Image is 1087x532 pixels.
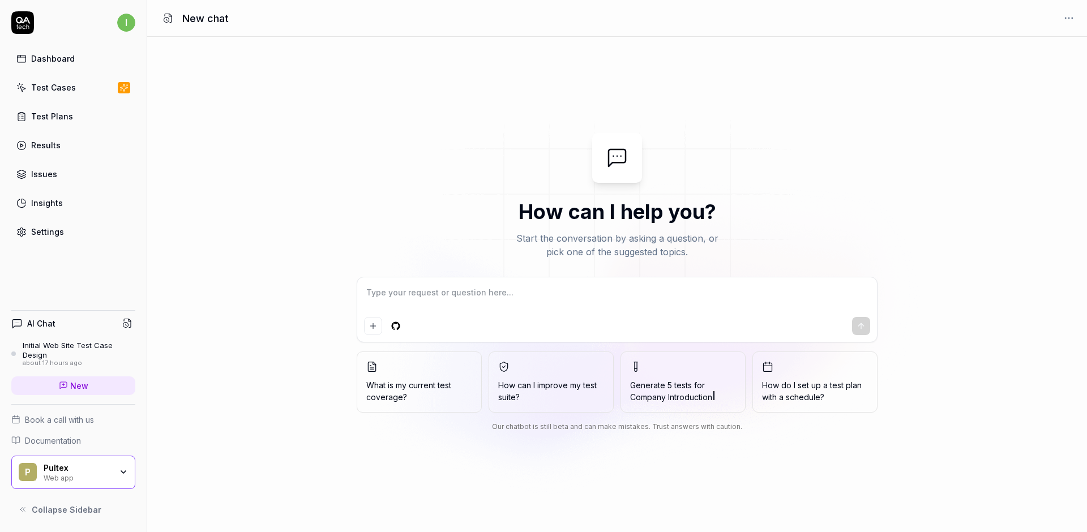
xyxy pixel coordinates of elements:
[70,380,88,392] span: New
[364,317,382,335] button: Add attachment
[11,456,135,490] button: PPultexWeb app
[11,435,135,447] a: Documentation
[117,14,135,32] span: i
[31,139,61,151] div: Results
[31,168,57,180] div: Issues
[44,473,112,482] div: Web app
[357,422,878,432] div: Our chatbot is still beta and can make mistakes. Trust answers with caution.
[27,318,55,329] h4: AI Chat
[11,341,135,367] a: Initial Web Site Test Case Designabout 17 hours ago
[31,226,64,238] div: Settings
[25,435,81,447] span: Documentation
[31,81,76,93] div: Test Cases
[182,11,229,26] h1: New chat
[357,351,482,413] button: What is my current test coverage?
[117,11,135,34] button: i
[25,414,94,426] span: Book a call with us
[630,379,736,403] span: Generate 5 tests for
[31,110,73,122] div: Test Plans
[366,379,472,403] span: What is my current test coverage?
[11,48,135,70] a: Dashboard
[31,197,63,209] div: Insights
[11,414,135,426] a: Book a call with us
[11,76,135,98] a: Test Cases
[19,463,37,481] span: P
[498,379,604,403] span: How can I improve my test suite?
[489,351,614,413] button: How can I improve my test suite?
[11,498,135,521] button: Collapse Sidebar
[620,351,746,413] button: Generate 5 tests forCompany Introduction
[11,192,135,214] a: Insights
[11,134,135,156] a: Results
[11,376,135,395] a: New
[762,379,868,403] span: How do I set up a test plan with a schedule?
[31,53,75,65] div: Dashboard
[44,463,112,473] div: Pultex
[11,221,135,243] a: Settings
[32,504,101,516] span: Collapse Sidebar
[11,163,135,185] a: Issues
[630,392,712,402] span: Company Introduction
[23,341,135,359] div: Initial Web Site Test Case Design
[11,105,135,127] a: Test Plans
[752,351,878,413] button: How do I set up a test plan with a schedule?
[23,359,135,367] div: about 17 hours ago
